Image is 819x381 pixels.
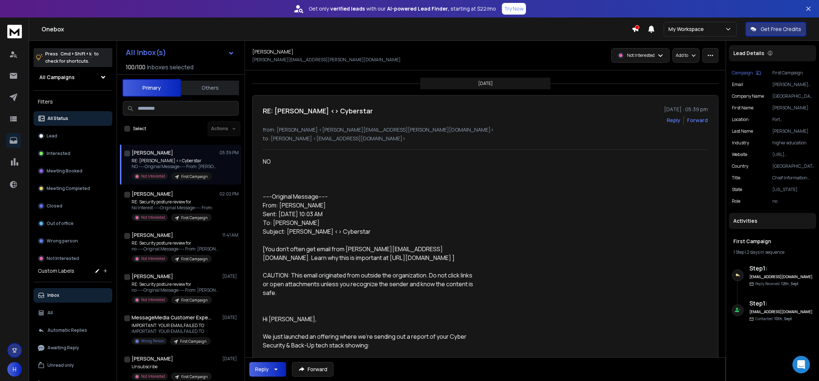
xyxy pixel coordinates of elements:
p: Company Name [732,93,764,99]
div: Open Intercom Messenger [792,356,810,373]
h1: [PERSON_NAME] [252,48,293,55]
p: role [732,198,740,204]
p: [DATE] [222,356,239,362]
p: Not Interested [141,215,165,220]
p: Last Name [732,128,753,134]
h1: [PERSON_NAME] [132,273,173,280]
h6: [EMAIL_ADDRESS][DOMAIN_NAME] [749,309,813,315]
p: Add to [676,53,688,58]
p: Not Interested [141,256,165,261]
p: No interest -----Original Message----- From: [132,205,213,211]
p: from: [PERSON_NAME] <[PERSON_NAME][EMAIL_ADDRESS][PERSON_NAME][DOMAIN_NAME]> [263,126,708,133]
p: Awaiting Reply [47,345,79,351]
strong: AI-powered Lead Finder, [387,5,449,12]
button: Lead [34,129,112,143]
p: IMPORTANT: YOUR EMAIL FAILED TO [132,328,211,334]
p: Get only with our starting at $22/mo [309,5,496,12]
p: First Campaign [180,339,206,344]
p: RE: [PERSON_NAME] <> Cyberstar [132,158,219,164]
h1: MessageMedia Customer Experience [132,314,212,321]
span: Cmd + Shift + k [59,50,93,58]
button: Awaiting Reply [34,341,112,355]
p: 05:39 PM [219,150,239,156]
button: Wrong person [34,234,112,248]
p: Try Now [504,5,524,12]
p: [PERSON_NAME][EMAIL_ADDRESS][PERSON_NAME][DOMAIN_NAME] [252,57,401,63]
p: Not Interested [141,374,165,379]
p: [DATE] : 05:39 pm [664,106,708,113]
h3: Inboxes selected [147,63,194,71]
p: Closed [47,203,62,209]
button: Reply [667,117,680,124]
h1: RE: [PERSON_NAME] <> Cyberstar [263,106,373,116]
p: Press to check for shortcuts. [45,50,99,65]
h6: Step 1 : [749,264,813,273]
p: [PERSON_NAME] [772,105,813,111]
button: Try Now [502,3,526,15]
p: Wrong Person [141,338,164,344]
p: 02:02 PM [219,191,239,197]
p: NO -----Original Message----- From: [PERSON_NAME] [132,164,219,170]
button: Campaign [732,70,761,76]
p: Country [732,163,748,169]
p: RE: Security posture review for [132,240,219,246]
p: IMPORTANT: YOUR EMAIL FAILED TO [132,323,211,328]
p: First Campaign [181,298,207,303]
label: Select [133,126,146,132]
h6: Step 1 : [749,299,813,308]
p: Email [732,82,743,88]
p: Campaign [732,70,753,76]
p: Wrong person [47,238,78,244]
div: Reply [255,366,269,373]
strong: verified leads [330,5,365,12]
p: [US_STATE] [772,187,813,193]
h3: Filters [34,97,112,107]
p: Meeting Booked [47,168,82,174]
h1: Onebox [42,25,632,34]
div: | [733,249,812,255]
p: title [732,175,740,181]
button: Reply [249,362,286,377]
p: Chief Information Officer - Director of Information Technology [772,175,813,181]
p: Out of office [47,221,74,226]
p: Not Interested [47,256,79,261]
p: [DATE] [478,81,493,86]
p: 11:41 AM [222,232,239,238]
button: Primary [122,79,181,97]
p: no -----Original Message----- From: [PERSON_NAME] [132,246,219,252]
p: First Campaign [772,70,813,76]
p: First Campaign [181,215,207,221]
button: Interested [34,146,112,161]
p: location [732,117,749,123]
h1: [PERSON_NAME] [132,355,173,362]
button: Forward [292,362,334,377]
button: Inbox [34,288,112,303]
p: First Campaign [181,256,207,262]
p: Lead [47,133,57,139]
p: First Campaign [181,174,207,179]
p: Get Free Credits [761,26,801,33]
p: RE: Security posture review for [132,281,219,287]
p: higher education [772,140,813,146]
p: website [732,152,747,158]
p: First Name [732,105,753,111]
p: State [732,187,742,193]
p: First Campaign [181,374,207,380]
p: Unread only [47,362,74,368]
span: 12th, Sept [781,281,799,286]
p: All Status [47,116,68,121]
p: [GEOGRAPHIC_DATA][US_STATE] - [GEOGRAPHIC_DATA][PERSON_NAME] [772,93,813,99]
h1: First Campaign [733,238,812,245]
button: Out of office [34,216,112,231]
img: logo [7,25,22,38]
h1: All Campaigns [39,74,75,81]
span: 100 / 100 [126,63,145,71]
p: My Workspace [668,26,707,33]
button: All Status [34,111,112,126]
p: Not Interested [141,297,165,303]
h1: All Inbox(s) [126,49,166,56]
p: to: [PERSON_NAME] <[EMAIL_ADDRESS][DOMAIN_NAME]> [263,135,708,142]
p: Lead Details [733,50,764,57]
button: Meeting Booked [34,164,112,178]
